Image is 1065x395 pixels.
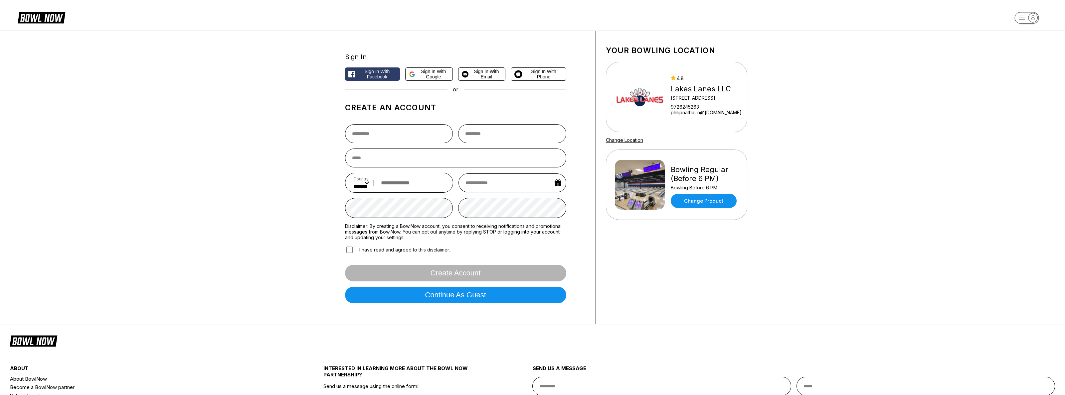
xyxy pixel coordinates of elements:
[671,75,742,81] div: 4.8
[353,176,369,181] label: Country
[358,69,397,79] span: Sign in with Facebook
[471,69,502,79] span: Sign in with Email
[345,246,450,254] label: I have read and agreed to this disclaimer.
[10,375,271,383] a: About BowlNow
[345,67,400,81] button: Sign in with Facebook
[346,247,353,253] input: I have read and agreed to this disclaimer.
[345,287,566,303] button: Continue as guest
[606,137,643,143] a: Change Location
[671,165,738,183] div: Bowling Regular (Before 6 PM)
[10,383,271,391] a: Become a BowlNow partner
[615,72,665,122] img: Lakes Lanes LLC
[458,67,505,81] button: Sign in with Email
[671,185,738,190] div: Bowling Before 6 PM
[418,69,449,79] span: Sign in with Google
[532,365,1055,377] div: send us a message
[405,67,452,81] button: Sign in with Google
[10,365,271,375] div: about
[615,160,665,210] img: Bowling Regular (Before 6 PM)
[323,365,480,383] div: INTERESTED IN LEARNING MORE ABOUT THE BOWL NOW PARTNERSHIP?
[345,86,566,93] div: or
[671,104,742,110] div: 9726245263
[511,67,566,81] button: Sign in with Phone
[671,110,742,115] a: philipnatha...n@[DOMAIN_NAME]
[345,103,566,112] h1: Create an account
[345,223,566,240] label: Disclaimer: By creating a BowlNow account, you consent to receiving notifications and promotional...
[345,53,566,61] div: Sign In
[671,84,742,93] div: Lakes Lanes LLC
[671,194,737,208] a: Change Product
[525,69,563,79] span: Sign in with Phone
[671,95,742,101] div: [STREET_ADDRESS]
[606,46,747,55] h1: Your bowling location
